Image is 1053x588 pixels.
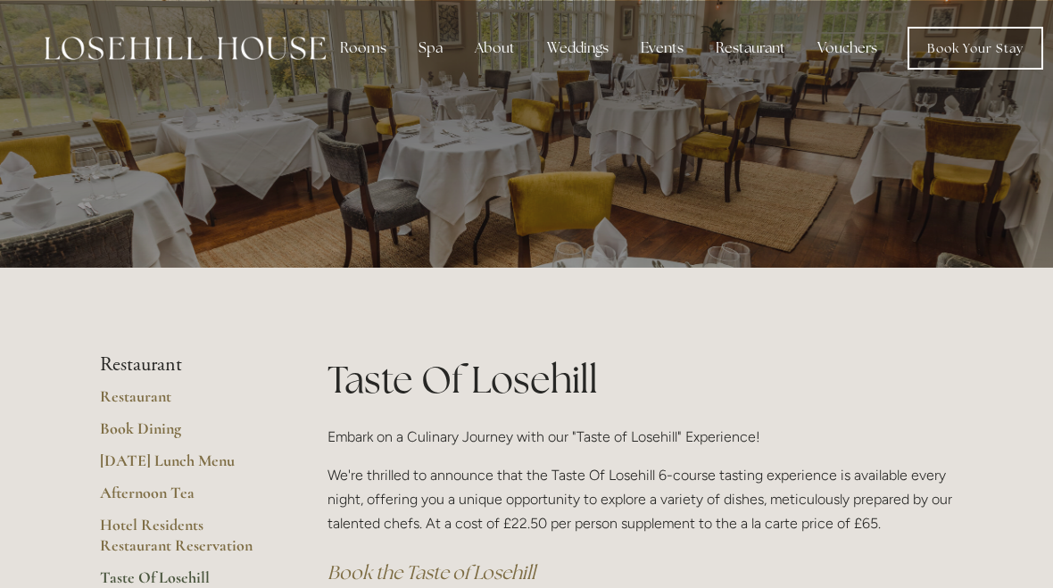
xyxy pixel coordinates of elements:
p: We're thrilled to announce that the Taste Of Losehill 6-course tasting experience is available ev... [328,463,953,536]
div: Restaurant [701,30,800,66]
h1: Taste Of Losehill [328,353,953,406]
a: Restaurant [100,386,270,418]
a: Vouchers [803,30,891,66]
li: Restaurant [100,353,270,377]
p: Embark on a Culinary Journey with our "Taste of Losehill" Experience! [328,425,953,449]
div: Weddings [533,30,623,66]
a: Afternoon Tea [100,483,270,515]
a: Book the Taste of Losehill [328,560,535,584]
div: Spa [404,30,457,66]
div: Rooms [326,30,401,66]
img: Losehill House [45,37,326,60]
div: Events [626,30,698,66]
a: Hotel Residents Restaurant Reservation [100,515,270,567]
a: Book Dining [100,418,270,451]
a: Book Your Stay [908,27,1043,70]
div: About [460,30,529,66]
a: [DATE] Lunch Menu [100,451,270,483]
